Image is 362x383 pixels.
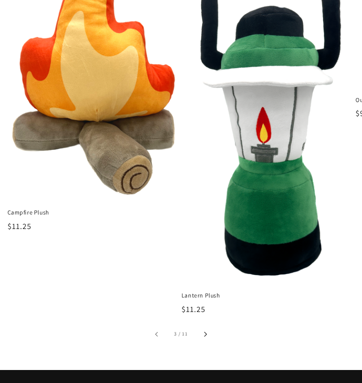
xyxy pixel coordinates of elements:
span: 3 [174,330,177,337]
span: Campfire Plush [7,208,179,217]
button: Slide right [194,323,216,345]
span: / [178,330,181,337]
span: $11.25 [7,221,31,231]
span: 11 [182,330,187,337]
button: Slide left [146,323,168,345]
span: Lantern Plush [181,291,353,300]
span: $11.25 [181,304,205,314]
